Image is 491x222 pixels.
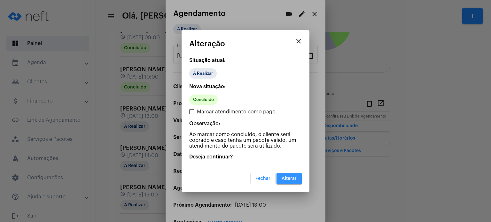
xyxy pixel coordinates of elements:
mat-chip: Concluído [189,95,218,105]
button: Alterar [277,173,302,184]
button: Fechar [250,173,276,184]
mat-icon: close [295,37,302,45]
span: Fechar [255,176,270,181]
mat-chip: A Realizar [189,68,217,79]
p: Observação: [189,121,302,126]
p: Situação atual: [189,57,302,63]
p: Ao marcar como concluído, o cliente será cobrado e caso tenha um pacote válido, um atendimento do... [189,132,302,149]
p: Nova situação: [189,84,302,89]
span: Alterar [282,176,297,181]
p: Deseja continuar? [189,154,302,160]
span: Marcar atendimento como pago. [197,108,277,116]
span: Alteração [189,40,225,48]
